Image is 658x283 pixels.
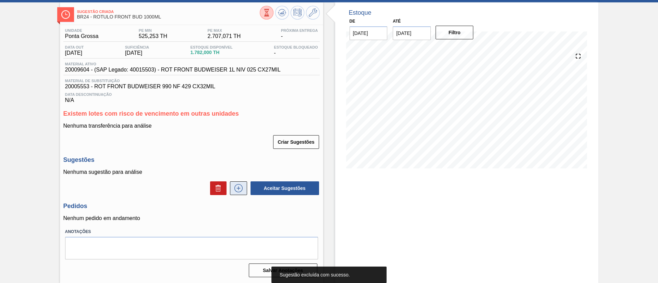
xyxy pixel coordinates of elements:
span: Sugestão Criada [77,10,260,14]
span: Suficiência [125,45,149,49]
span: Material de Substituição [65,79,318,83]
button: Atualizar Gráfico [275,6,289,20]
div: - [279,28,320,39]
label: De [350,19,355,24]
div: Excluir Sugestões [207,181,227,195]
span: Sugestão excluída com sucesso. [280,272,350,278]
span: PE MAX [208,28,241,33]
h3: Sugestões [63,156,320,164]
button: Filtro [436,26,474,39]
input: dd/mm/yyyy [393,26,431,40]
span: Estoque Disponível [191,45,233,49]
span: 2.707,071 TH [208,33,241,39]
span: PE MIN [139,28,167,33]
span: [DATE] [65,50,84,56]
p: Nenhum pedido em andamento [63,215,320,221]
span: 525,253 TH [139,33,167,39]
input: dd/mm/yyyy [350,26,388,40]
h3: Pedidos [63,203,320,210]
button: Ir ao Master Data / Geral [306,6,320,20]
span: Unidade [65,28,99,33]
span: BR24 - RÓTULO FRONT BUD 1000ML [77,14,260,20]
img: Ícone [61,10,70,19]
div: - [272,45,319,56]
button: Criar Sugestões [273,135,319,149]
span: 1.782,000 TH [191,50,233,55]
button: Salvar Anotações [249,263,317,277]
div: Criar Sugestões [274,134,319,150]
span: Próxima Entrega [281,28,318,33]
div: Estoque [349,9,371,16]
span: [DATE] [125,50,149,56]
span: Data out [65,45,84,49]
div: N/A [63,90,320,103]
p: Nenhuma sugestão para análise [63,169,320,175]
button: Visão Geral dos Estoques [260,6,273,20]
span: Existem lotes com risco de vencimento em outras unidades [63,110,239,117]
p: Nenhuma transferência para análise [63,123,320,129]
label: Até [393,19,401,24]
label: Anotações [65,227,318,237]
span: Material ativo [65,62,281,66]
span: 20005553 - ROT FRONT BUDWEISER 990 NF 429 CX32MIL [65,83,318,90]
div: Nova sugestão [227,181,247,195]
span: Ponta Grossa [65,33,99,39]
span: Estoque Bloqueado [274,45,318,49]
span: 20009604 - (SAP Legado: 40015503) - ROT FRONT BUDWEISER 1L NIV 025 CX27MIL [65,67,281,73]
div: Aceitar Sugestões [247,181,320,196]
span: Data Descontinuação [65,92,318,97]
button: Aceitar Sugestões [251,181,319,195]
button: Programar Estoque [291,6,304,20]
